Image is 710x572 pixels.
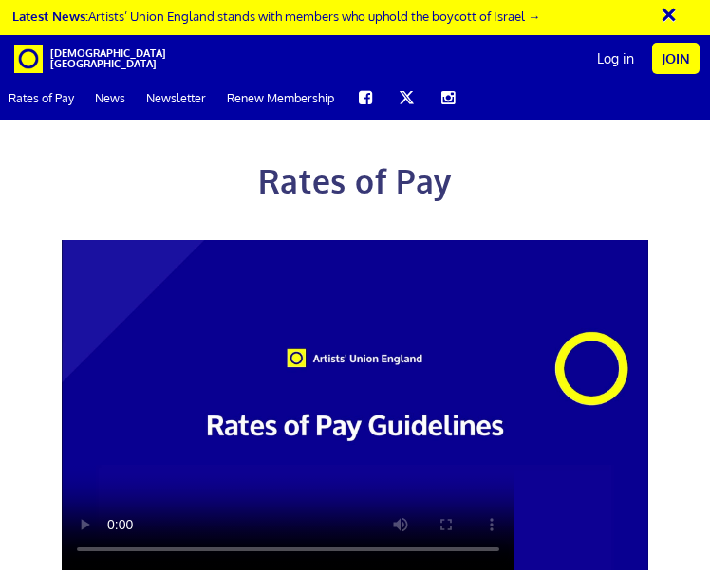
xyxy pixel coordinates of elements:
a: Log in [588,35,644,83]
span: [DEMOGRAPHIC_DATA][GEOGRAPHIC_DATA] [50,48,98,69]
span: Rates of Pay [258,161,452,201]
a: Latest News:Artists’ Union England stands with members who uphold the boycott of Israel → [12,8,540,24]
strong: Latest News: [12,8,88,24]
a: Renew Membership [218,76,343,119]
a: Join [652,43,700,74]
a: News [86,76,134,119]
a: Newsletter [138,76,215,119]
